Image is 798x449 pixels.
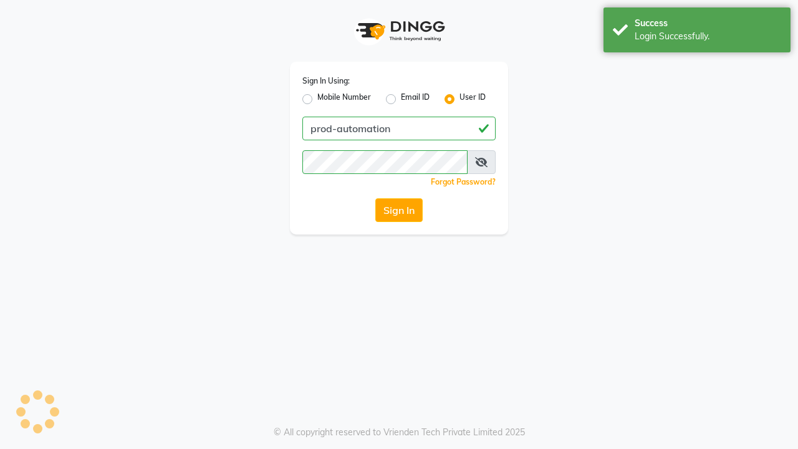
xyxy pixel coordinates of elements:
[317,92,371,107] label: Mobile Number
[431,177,496,186] a: Forgot Password?
[459,92,486,107] label: User ID
[635,30,781,43] div: Login Successfully.
[302,117,496,140] input: Username
[401,92,430,107] label: Email ID
[635,17,781,30] div: Success
[302,75,350,87] label: Sign In Using:
[375,198,423,222] button: Sign In
[302,150,468,174] input: Username
[349,12,449,49] img: logo1.svg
